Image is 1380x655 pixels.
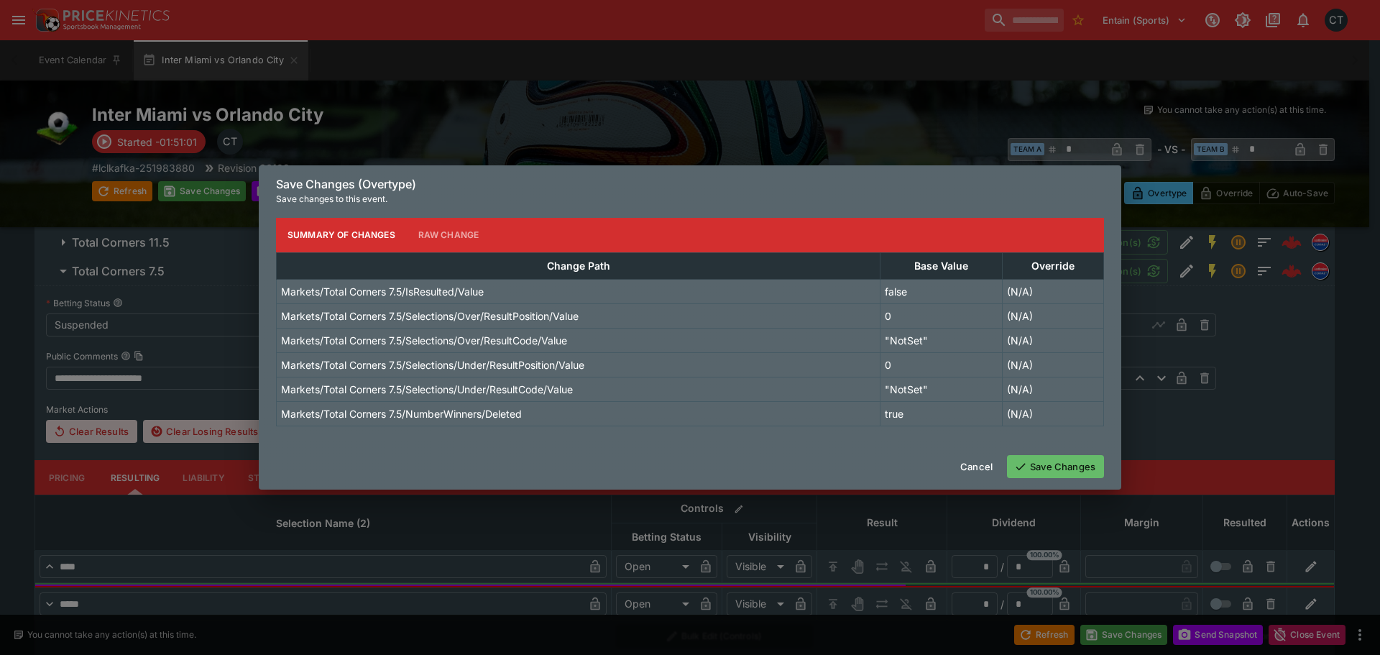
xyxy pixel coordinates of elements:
[1003,352,1104,377] td: (N/A)
[276,192,1104,206] p: Save changes to this event.
[281,357,584,372] p: Markets/Total Corners 7.5/Selections/Under/ResultPosition/Value
[1007,455,1104,478] button: Save Changes
[1003,303,1104,328] td: (N/A)
[1003,401,1104,426] td: (N/A)
[1003,279,1104,303] td: (N/A)
[281,308,579,324] p: Markets/Total Corners 7.5/Selections/Over/ResultPosition/Value
[281,333,567,348] p: Markets/Total Corners 7.5/Selections/Over/ResultCode/Value
[281,406,522,421] p: Markets/Total Corners 7.5/NumberWinners/Deleted
[880,252,1003,279] th: Base Value
[276,177,1104,192] h6: Save Changes (Overtype)
[1003,252,1104,279] th: Override
[880,303,1003,328] td: 0
[1003,328,1104,352] td: (N/A)
[880,377,1003,401] td: "NotSet"
[407,218,491,252] button: Raw Change
[1003,377,1104,401] td: (N/A)
[880,352,1003,377] td: 0
[880,401,1003,426] td: true
[277,252,880,279] th: Change Path
[880,279,1003,303] td: false
[281,284,484,299] p: Markets/Total Corners 7.5/IsResulted/Value
[281,382,573,397] p: Markets/Total Corners 7.5/Selections/Under/ResultCode/Value
[880,328,1003,352] td: "NotSet"
[276,218,407,252] button: Summary of Changes
[952,455,1001,478] button: Cancel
